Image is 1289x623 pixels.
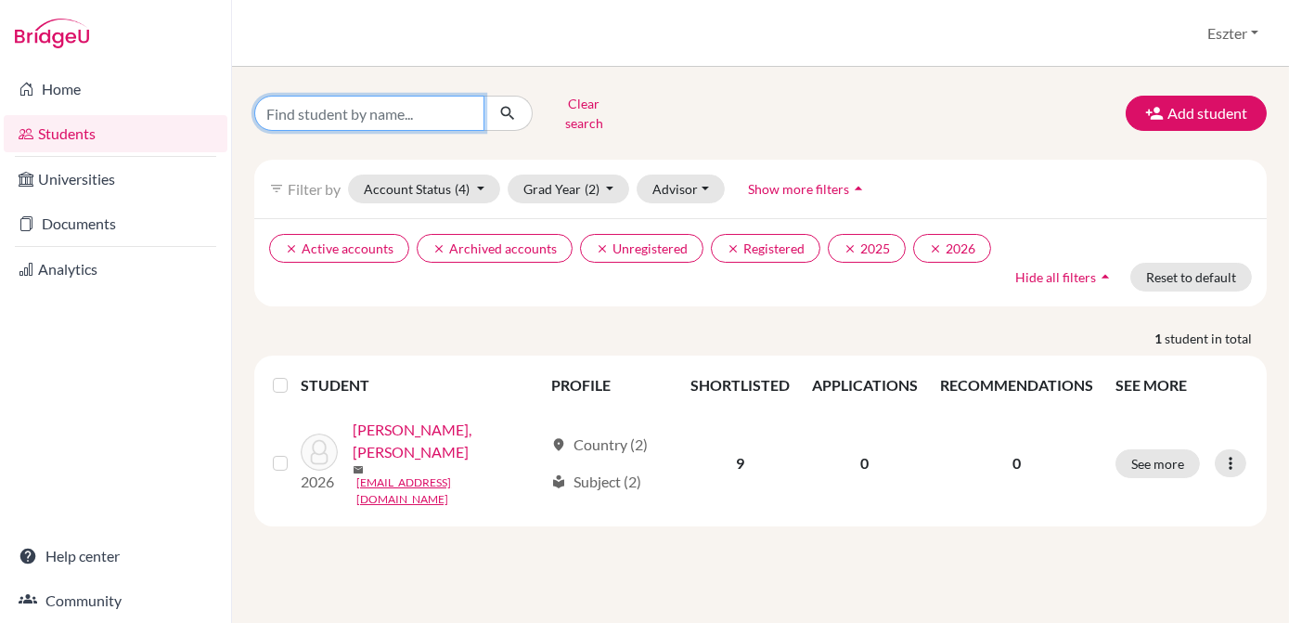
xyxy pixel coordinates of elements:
[637,175,725,203] button: Advisor
[580,234,703,263] button: clearUnregistered
[269,234,409,263] button: clearActive accounts
[940,452,1093,474] p: 0
[1130,263,1252,292] button: Reset to default
[356,474,543,508] a: [EMAIL_ADDRESS][DOMAIN_NAME]
[353,419,543,463] a: [PERSON_NAME], [PERSON_NAME]
[353,464,364,475] span: mail
[551,474,566,489] span: local_library
[15,19,89,48] img: Bridge-U
[585,181,599,197] span: (2)
[432,242,445,255] i: clear
[596,242,609,255] i: clear
[679,408,801,519] td: 9
[4,251,227,288] a: Analytics
[4,582,227,619] a: Community
[1154,329,1165,348] strong: 1
[828,234,906,263] button: clear2025
[348,175,500,203] button: Account Status(4)
[455,181,470,197] span: (4)
[288,180,341,198] span: Filter by
[269,181,284,196] i: filter_list
[540,363,679,408] th: PROFILE
[711,234,820,263] button: clearRegistered
[1015,269,1096,285] span: Hide all filters
[913,234,991,263] button: clear2026
[551,434,648,456] div: Country (2)
[4,205,227,242] a: Documents
[4,538,227,575] a: Help center
[748,181,849,197] span: Show more filters
[849,179,868,198] i: arrow_drop_up
[1126,96,1267,131] button: Add student
[254,96,484,131] input: Find student by name...
[732,175,883,203] button: Show more filtersarrow_drop_up
[508,175,630,203] button: Grad Year(2)
[1115,449,1200,478] button: See more
[1199,16,1267,51] button: Eszter
[801,363,929,408] th: APPLICATIONS
[4,161,227,198] a: Universities
[533,89,636,137] button: Clear search
[1165,329,1267,348] span: student in total
[929,363,1104,408] th: RECOMMENDATIONS
[551,471,641,493] div: Subject (2)
[417,234,573,263] button: clearArchived accounts
[844,242,857,255] i: clear
[929,242,942,255] i: clear
[301,471,338,493] p: 2026
[285,242,298,255] i: clear
[301,363,540,408] th: STUDENT
[727,242,740,255] i: clear
[679,363,801,408] th: SHORTLISTED
[4,115,227,152] a: Students
[301,434,338,471] img: Bartók, Márton
[1096,267,1115,286] i: arrow_drop_up
[999,263,1130,292] button: Hide all filtersarrow_drop_up
[4,71,227,108] a: Home
[801,408,929,519] td: 0
[1104,363,1259,408] th: SEE MORE
[551,437,566,452] span: location_on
